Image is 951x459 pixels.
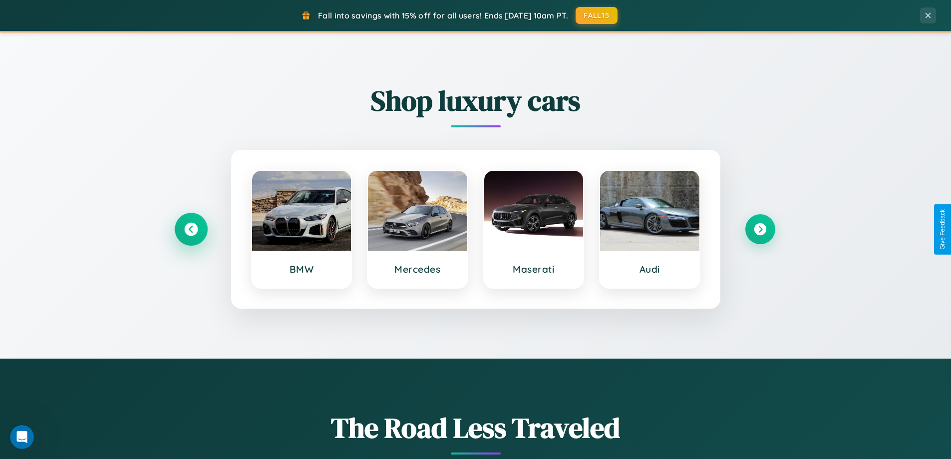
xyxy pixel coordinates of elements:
[939,209,946,250] div: Give Feedback
[378,263,457,275] h3: Mercedes
[176,409,775,447] h1: The Road Less Traveled
[610,263,689,275] h3: Audi
[494,263,574,275] h3: Maserati
[318,10,568,20] span: Fall into savings with 15% off for all users! Ends [DATE] 10am PT.
[576,7,618,24] button: FALL15
[10,425,34,449] iframe: Intercom live chat
[262,263,341,275] h3: BMW
[176,81,775,120] h2: Shop luxury cars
